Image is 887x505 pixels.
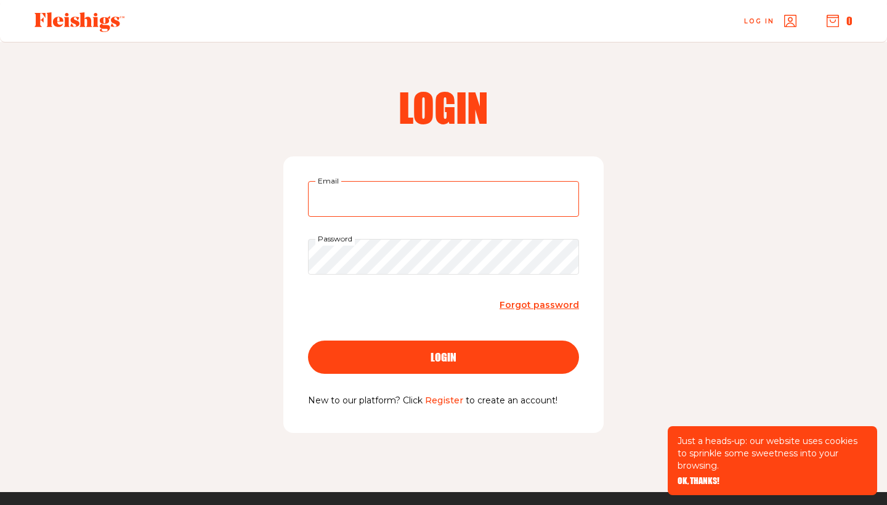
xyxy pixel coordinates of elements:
span: Log in [744,17,774,26]
h2: Login [286,87,601,127]
button: 0 [827,14,853,28]
span: login [431,352,456,363]
span: Forgot password [500,299,579,310]
p: New to our platform? Click to create an account! [308,394,579,408]
label: Email [315,174,341,188]
a: Log in [744,15,796,27]
a: Forgot password [500,297,579,313]
input: Email [308,181,579,217]
button: OK, THANKS! [678,477,719,485]
label: Password [315,232,355,246]
button: login [308,341,579,374]
input: Password [308,239,579,275]
a: Register [425,395,463,406]
p: Just a heads-up: our website uses cookies to sprinkle some sweetness into your browsing. [678,435,867,472]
